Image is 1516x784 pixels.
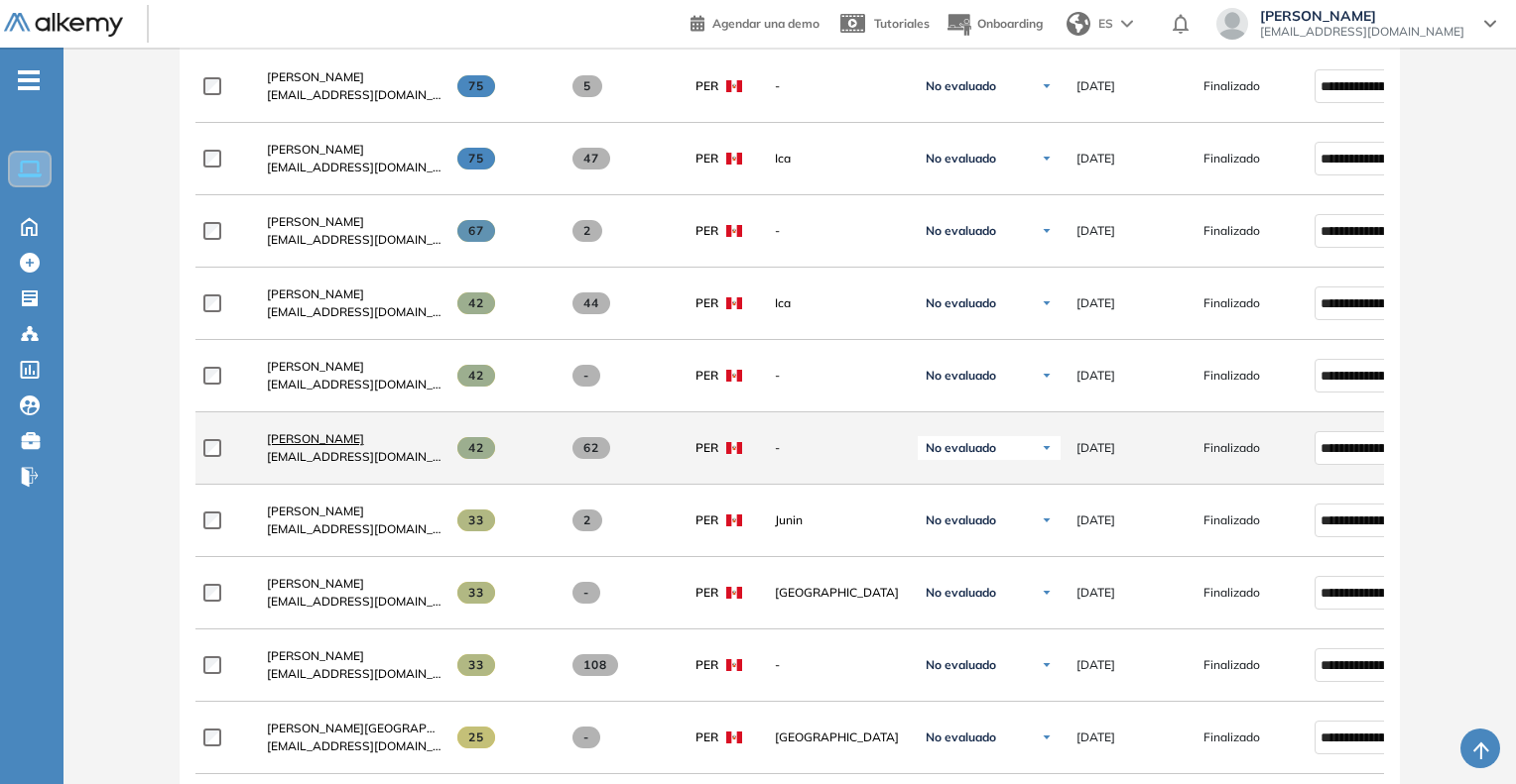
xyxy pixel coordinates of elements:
[267,593,442,611] span: [EMAIL_ADDRESS][DOMAIN_NAME]
[946,3,1043,46] button: Onboarding
[726,442,742,454] img: PER
[775,367,902,385] span: -
[1203,77,1260,95] span: Finalizado
[1076,728,1115,746] span: [DATE]
[1203,150,1260,168] span: Finalizado
[457,75,496,97] span: 75
[267,359,364,374] span: [PERSON_NAME]
[775,150,902,168] span: Ica
[1076,150,1115,168] span: [DATE]
[267,720,442,737] a: [PERSON_NAME][GEOGRAPHIC_DATA]
[267,231,442,249] span: [EMAIL_ADDRESS][DOMAIN_NAME]
[267,448,442,466] span: [EMAIL_ADDRESS][DOMAIN_NAME]
[695,439,718,457] span: PER
[775,439,902,457] span: -
[457,437,496,459] span: 42
[267,520,442,538] span: [EMAIL_ADDRESS][DOMAIN_NAME]
[1041,659,1053,671] img: Ícono de flecha
[926,729,996,745] span: No evaluado
[1041,587,1053,599] img: Ícono de flecha
[267,142,364,157] span: [PERSON_NAME]
[457,654,496,676] span: 33
[926,657,996,673] span: No evaluado
[267,214,364,229] span: [PERSON_NAME]
[695,656,718,674] span: PER
[926,440,996,456] span: No evaluado
[1098,15,1113,33] span: ES
[267,303,442,321] span: [EMAIL_ADDRESS][DOMAIN_NAME]
[457,148,496,169] span: 75
[457,727,496,748] span: 25
[1041,514,1053,526] img: Ícono de flecha
[267,648,364,663] span: [PERSON_NAME]
[267,431,364,446] span: [PERSON_NAME]
[1041,225,1053,237] img: Ícono de flecha
[726,225,742,237] img: PER
[1041,153,1053,165] img: Ícono de flecha
[775,511,902,529] span: Junin
[874,16,930,31] span: Tutoriales
[695,367,718,385] span: PER
[1041,370,1053,382] img: Ícono de flecha
[775,728,902,746] span: [GEOGRAPHIC_DATA]
[267,665,442,683] span: [EMAIL_ADDRESS][DOMAIN_NAME]
[267,504,364,518] span: [PERSON_NAME]
[926,78,996,94] span: No evaluado
[695,511,718,529] span: PER
[695,77,718,95] span: PER
[726,297,742,309] img: PER
[572,148,611,169] span: 47
[457,509,496,531] span: 33
[775,77,902,95] span: -
[1076,222,1115,240] span: [DATE]
[572,220,603,242] span: 2
[572,654,619,676] span: 108
[726,659,742,671] img: PER
[926,295,996,311] span: No evaluado
[267,647,442,665] a: [PERSON_NAME]
[775,584,902,602] span: [GEOGRAPHIC_DATA]
[267,576,364,591] span: [PERSON_NAME]
[457,582,496,604] span: 33
[572,292,611,314] span: 44
[726,514,742,526] img: PER
[18,78,40,82] i: -
[267,69,364,84] span: [PERSON_NAME]
[1041,80,1053,92] img: Ícono de flecha
[267,285,442,303] a: [PERSON_NAME]
[572,437,611,459] span: 62
[267,159,442,176] span: [EMAIL_ADDRESS][DOMAIN_NAME]
[1076,511,1115,529] span: [DATE]
[695,222,718,240] span: PER
[267,721,488,735] span: [PERSON_NAME][GEOGRAPHIC_DATA]
[267,213,442,231] a: [PERSON_NAME]
[267,737,442,755] span: [EMAIL_ADDRESS][DOMAIN_NAME]
[572,582,601,604] span: -
[926,585,996,601] span: No evaluado
[267,575,442,593] a: [PERSON_NAME]
[1041,297,1053,309] img: Ícono de flecha
[695,584,718,602] span: PER
[1076,439,1115,457] span: [DATE]
[695,728,718,746] span: PER
[775,294,902,312] span: Ica
[1076,656,1115,674] span: [DATE]
[267,503,442,520] a: [PERSON_NAME]
[775,222,902,240] span: -
[726,587,742,599] img: PER
[1203,222,1260,240] span: Finalizado
[1203,367,1260,385] span: Finalizado
[572,75,603,97] span: 5
[977,16,1043,31] span: Onboarding
[572,727,601,748] span: -
[1203,294,1260,312] span: Finalizado
[1203,656,1260,674] span: Finalizado
[572,509,603,531] span: 2
[926,223,996,239] span: No evaluado
[267,430,442,448] a: [PERSON_NAME]
[1041,731,1053,743] img: Ícono de flecha
[1260,8,1464,24] span: [PERSON_NAME]
[267,376,442,393] span: [EMAIL_ADDRESS][DOMAIN_NAME]
[457,365,496,387] span: 42
[726,153,742,165] img: PER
